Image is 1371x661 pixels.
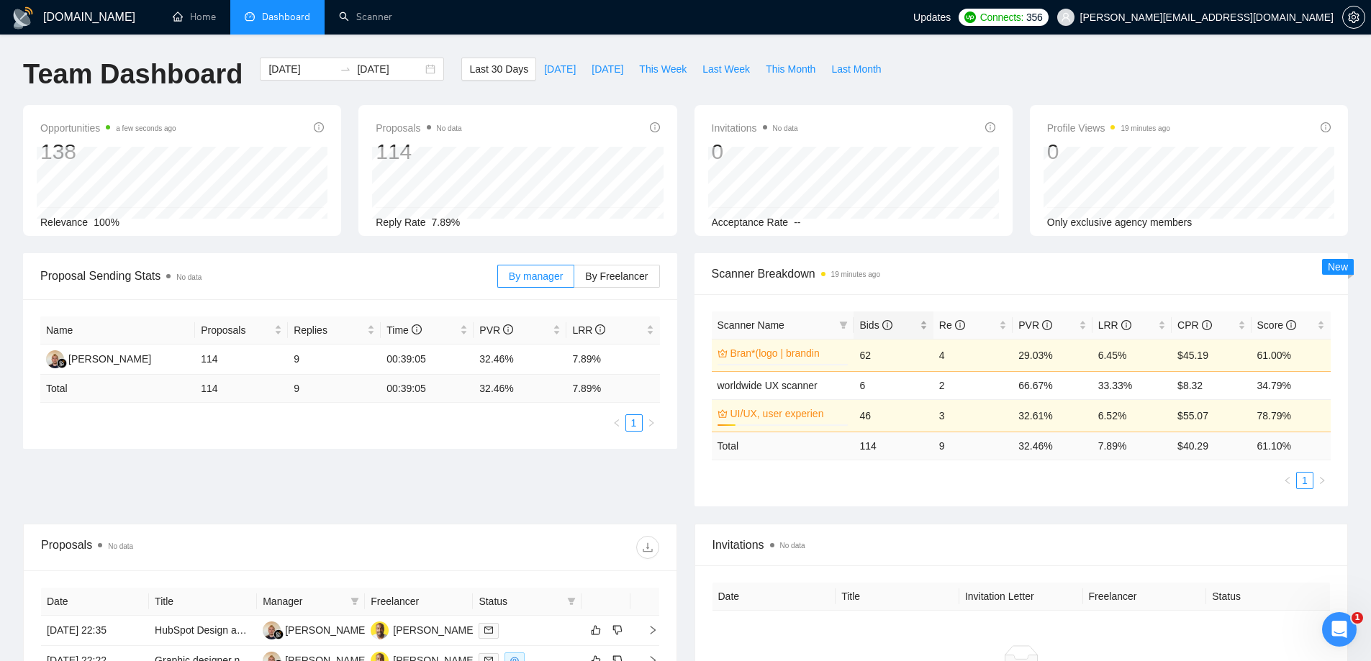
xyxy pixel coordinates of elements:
[608,414,625,432] button: left
[587,621,605,639] button: like
[40,375,195,403] td: Total
[1047,138,1170,165] div: 0
[612,624,623,636] span: dislike
[314,122,324,132] span: info-circle
[730,406,846,421] a: UI/UX, user experien
[1342,6,1365,29] button: setting
[393,622,476,638] div: [PERSON_NAME]
[636,625,658,635] span: right
[636,536,659,559] button: download
[608,414,625,432] li: Previous Page
[68,351,151,367] div: [PERSON_NAME]
[980,9,1023,25] span: Connects:
[40,138,176,165] div: 138
[585,270,648,282] span: By Freelancer
[340,63,351,75] span: swap-right
[288,345,381,375] td: 9
[1172,399,1251,432] td: $55.07
[712,138,798,165] div: 0
[955,320,965,330] span: info-circle
[371,621,389,639] img: EM
[859,319,892,331] span: Bids
[288,375,381,403] td: 9
[469,61,528,77] span: Last 30 Days
[108,542,133,550] span: No data
[41,536,350,559] div: Proposals
[694,58,758,81] button: Last Week
[643,414,660,432] button: right
[1083,583,1207,611] th: Freelancer
[702,61,750,77] span: Last Week
[831,270,880,278] time: 19 minutes ago
[1279,472,1296,489] li: Previous Page
[268,61,334,77] input: Start date
[173,11,216,23] a: homeHome
[794,216,800,228] span: --
[591,624,601,636] span: like
[544,61,576,77] span: [DATE]
[536,58,584,81] button: [DATE]
[1252,339,1331,371] td: 61.00%
[631,58,694,81] button: This Week
[718,348,728,358] span: crown
[376,119,461,137] span: Proposals
[245,12,255,22] span: dashboard
[1013,371,1092,399] td: 66.67%
[1177,319,1211,331] span: CPR
[437,124,462,132] span: No data
[758,58,823,81] button: This Month
[592,61,623,77] span: [DATE]
[1321,122,1331,132] span: info-circle
[933,339,1013,371] td: 4
[836,583,959,611] th: Title
[503,324,513,334] span: info-circle
[40,267,497,285] span: Proposal Sending Stats
[933,432,1013,460] td: 9
[195,316,288,345] th: Proposals
[730,345,846,361] a: Bran*(logo | brandin
[1092,339,1172,371] td: 6.45%
[288,316,381,345] th: Replies
[712,583,836,611] th: Date
[780,542,805,550] span: No data
[201,322,271,338] span: Proposals
[273,629,284,639] img: gigradar-bm.png
[1013,339,1092,371] td: 29.03%
[1172,371,1251,399] td: $8.32
[340,63,351,75] span: to
[263,593,345,609] span: Manager
[376,138,461,165] div: 114
[882,320,892,330] span: info-circle
[718,319,784,331] span: Scanner Name
[566,375,659,403] td: 7.89 %
[626,415,642,431] a: 1
[1047,216,1193,228] span: Only exclusive agency members
[1252,432,1331,460] td: 61.10 %
[40,119,176,137] span: Opportunities
[718,380,818,391] a: worldwide UX scanner
[509,270,563,282] span: By manager
[1092,371,1172,399] td: 33.33%
[371,624,476,635] a: EM[PERSON_NAME]
[1252,371,1331,399] td: 34.79%
[567,597,576,606] span: filter
[836,314,851,336] span: filter
[40,316,195,345] th: Name
[1296,472,1313,489] li: 1
[913,12,951,23] span: Updates
[1342,12,1365,23] a: setting
[643,414,660,432] li: Next Page
[149,616,257,646] td: HubSpot Design and Development Alignment Expert Needed
[712,536,1331,554] span: Invitations
[766,61,815,77] span: This Month
[831,61,881,77] span: Last Month
[839,321,848,329] span: filter
[1121,124,1169,132] time: 19 minutes ago
[933,399,1013,432] td: 3
[1026,9,1042,25] span: 356
[350,597,359,606] span: filter
[823,58,889,81] button: Last Month
[712,265,1331,283] span: Scanner Breakdown
[1352,612,1363,624] span: 1
[339,11,392,23] a: searchScanner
